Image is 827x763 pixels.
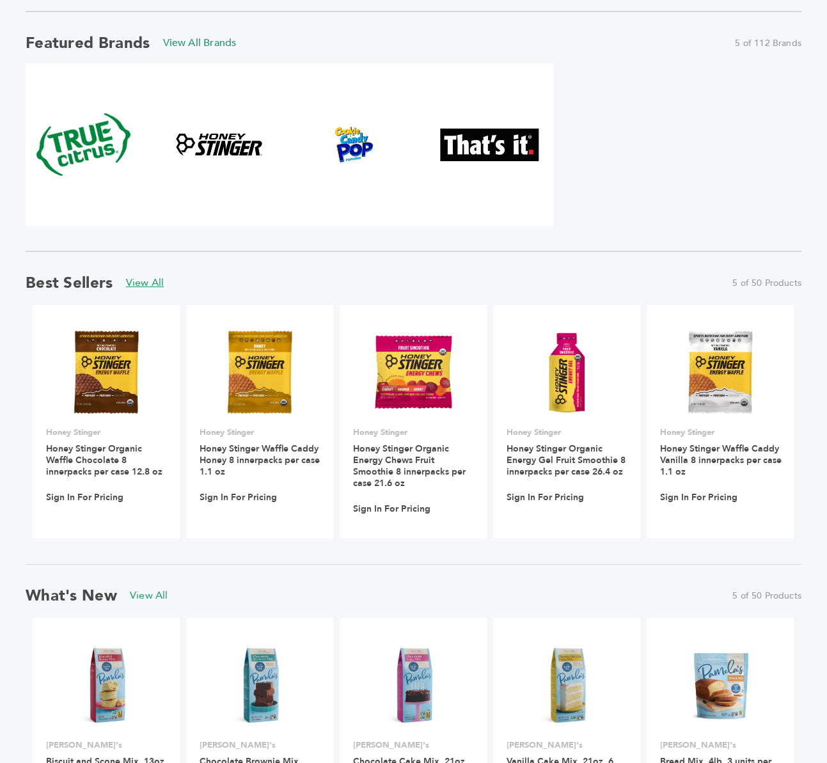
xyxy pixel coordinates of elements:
img: Honey Stinger Waffle Caddy Honey 8 innerpacks per case 1.1 oz [214,326,306,419]
img: Honey Stinger Organic Energy Gel Fruit Smoothie 8 innerpacks per case 26.4 oz [521,326,613,419]
a: View All [130,588,168,602]
p: Honey Stinger [660,427,782,438]
p: [PERSON_NAME]'s [200,739,321,751]
img: Vanilla Cake Mix, 21oz. 6 units per case 21.0 oz [521,639,613,732]
img: That's It [440,129,539,161]
a: Honey Stinger Waffle Caddy Vanilla 8 innerpacks per case 1.1 oz [660,443,782,478]
a: Honey Stinger Organic Energy Chews Fruit Smoothie 8 innerpacks per case 21.6 oz [353,443,466,489]
span: 5 of 112 Brands [735,37,801,50]
a: Sign In For Pricing [660,492,737,503]
img: Honey Stinger Organic Energy Chews Fruit Smoothie 8 innerpacks per case 21.6 oz [367,326,460,419]
p: Honey Stinger [507,427,628,438]
h2: Featured Brands [26,33,150,54]
img: Honey Stinger [169,130,268,159]
p: [PERSON_NAME]'s [507,739,628,751]
img: Honey Stinger Organic Waffle Chocolate 8 innerpacks per case 12.8 oz [60,326,153,419]
img: Chocolate Cake Mix, 21oz. 6 units per case 21.0 oz [367,639,460,732]
a: Honey Stinger Waffle Caddy Honey 8 innerpacks per case 1.1 oz [200,443,320,478]
a: Sign In For Pricing [507,492,584,503]
h2: What's New [26,585,117,606]
img: True Citrus [35,95,133,194]
img: Biscuit and Scone Mix, 13oz. 6 units per case 13.0 oz [60,639,153,732]
a: View All [126,276,164,290]
a: Sign In For Pricing [46,492,123,503]
img: Honey Stinger Waffle Caddy Vanilla 8 innerpacks per case 1.1 oz [674,326,767,419]
p: Honey Stinger [200,427,321,438]
p: Honey Stinger [46,427,168,438]
p: [PERSON_NAME]'s [353,739,475,751]
span: 5 of 50 Products [732,277,801,290]
img: Chocolate Brownie Mix, 16oz . 6 units per case 16.0 oz [214,639,306,732]
h2: Best Sellers [26,272,113,294]
img: Cookie & Candy Pop Popcorn [305,127,404,163]
span: 5 of 50 Products [732,590,801,602]
p: Honey Stinger [353,427,475,438]
p: [PERSON_NAME]'s [660,739,782,751]
p: [PERSON_NAME]'s [46,739,168,751]
a: Honey Stinger Organic Energy Gel Fruit Smoothie 8 innerpacks per case 26.4 oz [507,443,626,478]
img: Bread Mix, 4lb. 3 units per case 4.0 lbs [674,639,767,732]
a: View All Brands [163,36,237,50]
a: Sign In For Pricing [353,503,430,515]
a: Sign In For Pricing [200,492,277,503]
a: Honey Stinger Organic Waffle Chocolate 8 innerpacks per case 12.8 oz [46,443,162,478]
